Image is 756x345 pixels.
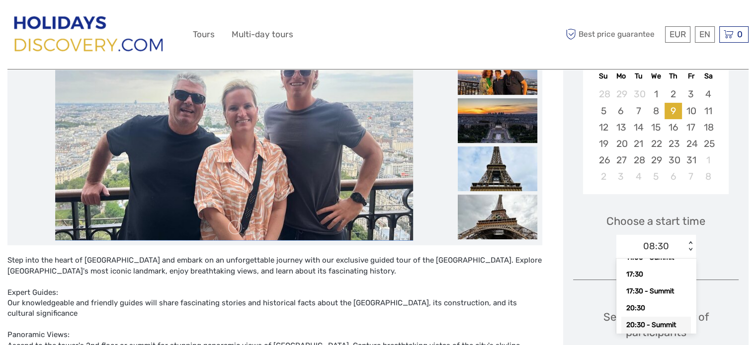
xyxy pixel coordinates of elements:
div: Choose Monday, September 29th, 2025 [612,86,630,102]
span: EUR [670,29,686,39]
div: 08:30 [643,240,669,253]
button: Open LiveChat chat widget [114,15,126,27]
div: Choose Wednesday, October 22nd, 2025 [647,136,665,152]
div: Choose Thursday, October 9th, 2025 [665,103,682,119]
div: Tu [630,69,647,83]
div: 20:30 - Summit [621,317,691,334]
div: Choose Friday, October 3rd, 2025 [682,86,699,102]
div: Choose Wednesday, October 15th, 2025 [647,119,665,136]
img: b1f749b4c21d4aac9befc64696fa03cb_main_slider.jpg [55,2,413,240]
div: Choose Saturday, October 18th, 2025 [700,119,717,136]
div: Choose Friday, October 24th, 2025 [682,136,699,152]
div: Choose Sunday, October 12th, 2025 [594,119,612,136]
div: Su [594,69,612,83]
div: Th [665,69,682,83]
div: Choose Wednesday, October 1st, 2025 [647,86,665,102]
div: Choose Tuesday, November 4th, 2025 [630,168,647,185]
span: Best price guarantee [563,26,663,43]
img: 80f010beb60e486dbc4fc0ca42cfd3a2_slider_thumbnail.jpg [458,50,537,95]
span: 0 [736,29,744,39]
div: 20:30 [621,300,691,317]
div: Choose Monday, November 3rd, 2025 [612,168,630,185]
div: We [647,69,665,83]
a: Multi-day tours [232,27,293,42]
div: Choose Sunday, October 19th, 2025 [594,136,612,152]
div: Choose Thursday, October 23rd, 2025 [665,136,682,152]
div: Choose Saturday, November 1st, 2025 [700,152,717,168]
div: Choose Saturday, October 11th, 2025 [700,103,717,119]
div: 17:30 [621,266,691,283]
div: Choose Sunday, September 28th, 2025 [594,86,612,102]
div: Choose Wednesday, October 8th, 2025 [647,103,665,119]
div: Choose Wednesday, October 29th, 2025 [647,152,665,168]
div: Choose Sunday, November 2nd, 2025 [594,168,612,185]
div: EN [695,26,715,43]
div: Choose Friday, October 17th, 2025 [682,119,699,136]
div: Choose Sunday, October 5th, 2025 [594,103,612,119]
div: Choose Monday, October 20th, 2025 [612,136,630,152]
img: add75af2d5cc42648c19c268d940c091_slider_thumbnail.jpg [458,195,537,239]
div: Choose Monday, October 6th, 2025 [612,103,630,119]
img: a24d2b2e063240eab40dd06844d9726d_slider_thumbnail.jpg [458,98,537,143]
span: Choose a start time [606,213,705,229]
div: Choose Thursday, October 30th, 2025 [665,152,682,168]
div: Choose Tuesday, October 28th, 2025 [630,152,647,168]
div: Choose Thursday, October 2nd, 2025 [665,86,682,102]
div: Choose Wednesday, November 5th, 2025 [647,168,665,185]
div: Mo [612,69,630,83]
img: 2849-66674d71-96b1-4d9c-b928-d961c8bc93f0_logo_big.png [7,9,172,60]
div: Choose Friday, November 7th, 2025 [682,168,699,185]
p: We're away right now. Please check back later! [14,17,112,25]
a: Tours [193,27,215,42]
div: Choose Tuesday, September 30th, 2025 [630,86,647,102]
div: Choose Saturday, October 4th, 2025 [700,86,717,102]
div: Sa [700,69,717,83]
div: Choose Friday, October 31st, 2025 [682,152,699,168]
div: Choose Saturday, October 25th, 2025 [700,136,717,152]
div: Choose Sunday, October 26th, 2025 [594,152,612,168]
img: cd4ed7ebc298487fb0ce3b7e78563675_slider_thumbnail.jpg [458,146,537,191]
div: Choose Monday, October 13th, 2025 [612,119,630,136]
div: Choose Tuesday, October 14th, 2025 [630,119,647,136]
div: < > [686,241,695,252]
div: Fr [682,69,699,83]
div: Choose Saturday, November 8th, 2025 [700,168,717,185]
div: Choose Tuesday, October 7th, 2025 [630,103,647,119]
div: month 2025-10 [587,86,726,185]
div: Choose Friday, October 10th, 2025 [682,103,699,119]
div: Choose Thursday, October 16th, 2025 [665,119,682,136]
div: Choose Thursday, November 6th, 2025 [665,168,682,185]
div: Choose Monday, October 27th, 2025 [612,152,630,168]
div: 17:30 - Summit [621,283,691,300]
div: Choose Tuesday, October 21st, 2025 [630,136,647,152]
